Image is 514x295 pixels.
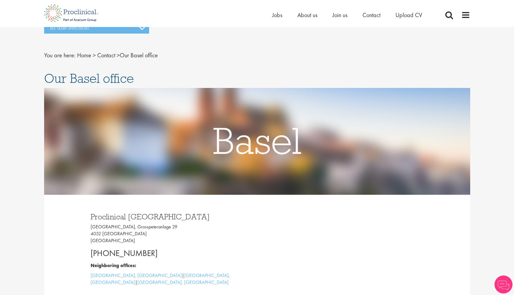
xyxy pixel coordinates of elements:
[77,51,91,59] a: breadcrumb link to Home
[91,213,253,221] h3: Proclinical [GEOGRAPHIC_DATA]
[44,21,149,34] h3: In this section
[91,272,182,278] a: [GEOGRAPHIC_DATA], [GEOGRAPHIC_DATA]
[494,275,512,293] img: Chatbot
[137,279,229,285] a: [GEOGRAPHIC_DATA], [GEOGRAPHIC_DATA]
[297,11,317,19] a: About us
[91,262,136,269] b: Neighboring offices:
[91,247,253,259] p: [PHONE_NUMBER]
[93,51,96,59] span: >
[395,11,422,19] a: Upload CV
[272,11,282,19] a: Jobs
[97,51,115,59] a: breadcrumb link to Contact
[91,272,253,286] p: | |
[44,51,76,59] span: You are here:
[362,11,380,19] a: Contact
[44,70,134,86] span: Our Basel office
[332,11,347,19] a: Join us
[117,51,120,59] span: >
[91,224,253,244] p: [GEOGRAPHIC_DATA], Grosspeteranlage 29 4052 [GEOGRAPHIC_DATA] [GEOGRAPHIC_DATA]
[91,272,230,285] a: [GEOGRAPHIC_DATA], [GEOGRAPHIC_DATA]
[77,51,158,59] span: Our Basel office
